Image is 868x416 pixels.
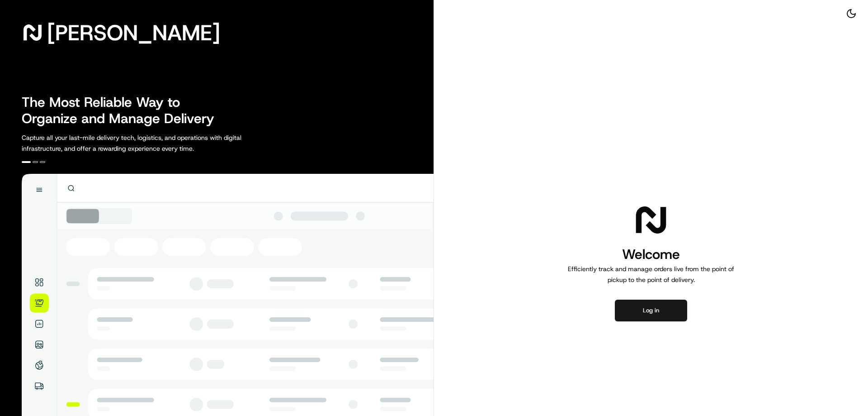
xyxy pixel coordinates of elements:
h1: Welcome [564,245,738,263]
h2: The Most Reliable Way to Organize and Manage Delivery [22,94,224,127]
span: [PERSON_NAME] [47,24,220,42]
p: Efficiently track and manage orders live from the point of pickup to the point of delivery. [564,263,738,285]
button: Log in [615,300,687,321]
p: Capture all your last-mile delivery tech, logistics, and operations with digital infrastructure, ... [22,132,282,154]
